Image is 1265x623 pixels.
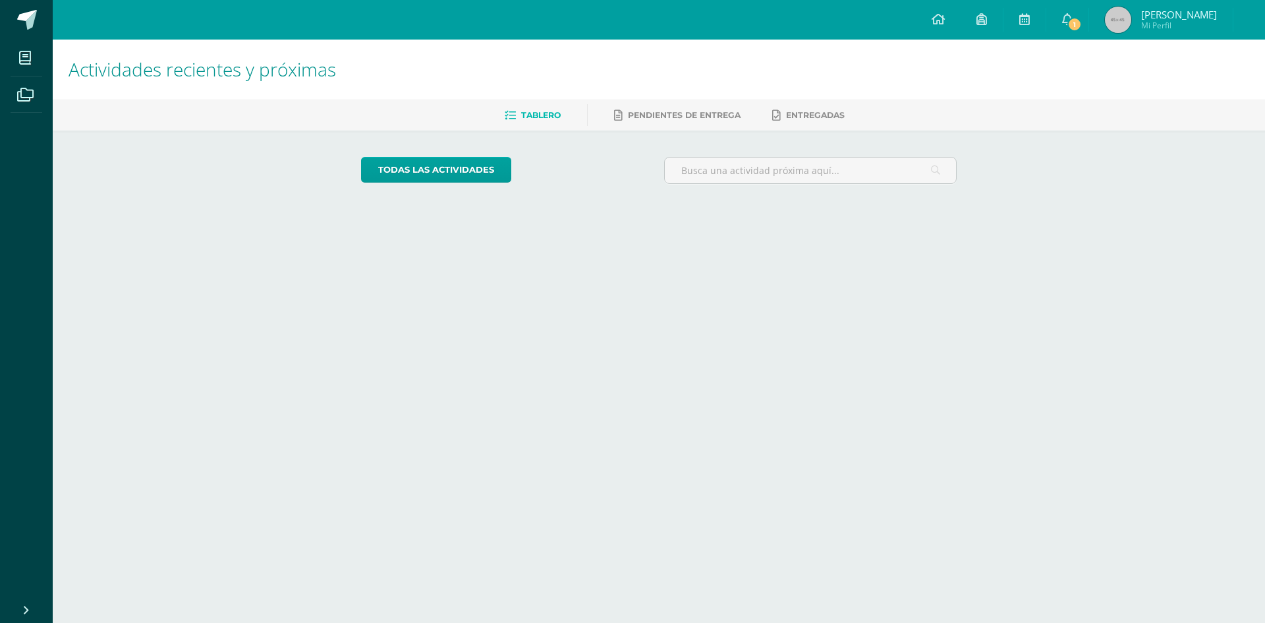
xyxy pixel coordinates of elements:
[628,110,741,120] span: Pendientes de entrega
[521,110,561,120] span: Tablero
[505,105,561,126] a: Tablero
[69,57,336,82] span: Actividades recientes y próximas
[1141,8,1217,21] span: [PERSON_NAME]
[361,157,511,183] a: todas las Actividades
[614,105,741,126] a: Pendientes de entrega
[665,158,957,183] input: Busca una actividad próxima aquí...
[772,105,845,126] a: Entregadas
[1067,17,1082,32] span: 1
[1141,20,1217,31] span: Mi Perfil
[1105,7,1131,33] img: 45x45
[786,110,845,120] span: Entregadas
